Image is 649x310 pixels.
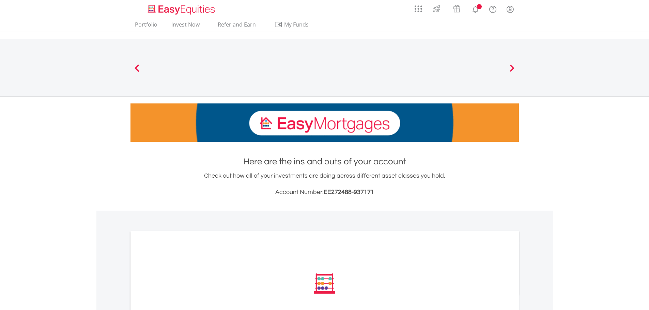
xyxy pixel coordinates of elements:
img: EasyMortage Promotion Banner [130,103,519,142]
span: Refer and Earn [218,21,256,28]
img: vouchers-v2.svg [451,3,462,14]
div: Check out how all of your investments are doing across different asset classes you hold. [130,171,519,197]
h3: Account Number: [130,187,519,197]
a: My Profile [501,2,519,17]
a: Portfolio [132,21,160,32]
span: My Funds [274,20,319,29]
a: AppsGrid [410,2,427,13]
img: EasyEquities_Logo.png [146,4,218,15]
a: Refer and Earn [211,21,263,32]
span: EE272488-937171 [324,189,374,195]
a: Vouchers [447,2,467,14]
a: Invest Now [169,21,202,32]
h1: Here are the ins and outs of your account [130,156,519,168]
a: FAQ's and Support [484,2,501,15]
a: Home page [145,2,218,15]
img: thrive-v2.svg [431,3,442,14]
img: grid-menu-icon.svg [415,5,422,13]
a: Notifications [467,2,484,15]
